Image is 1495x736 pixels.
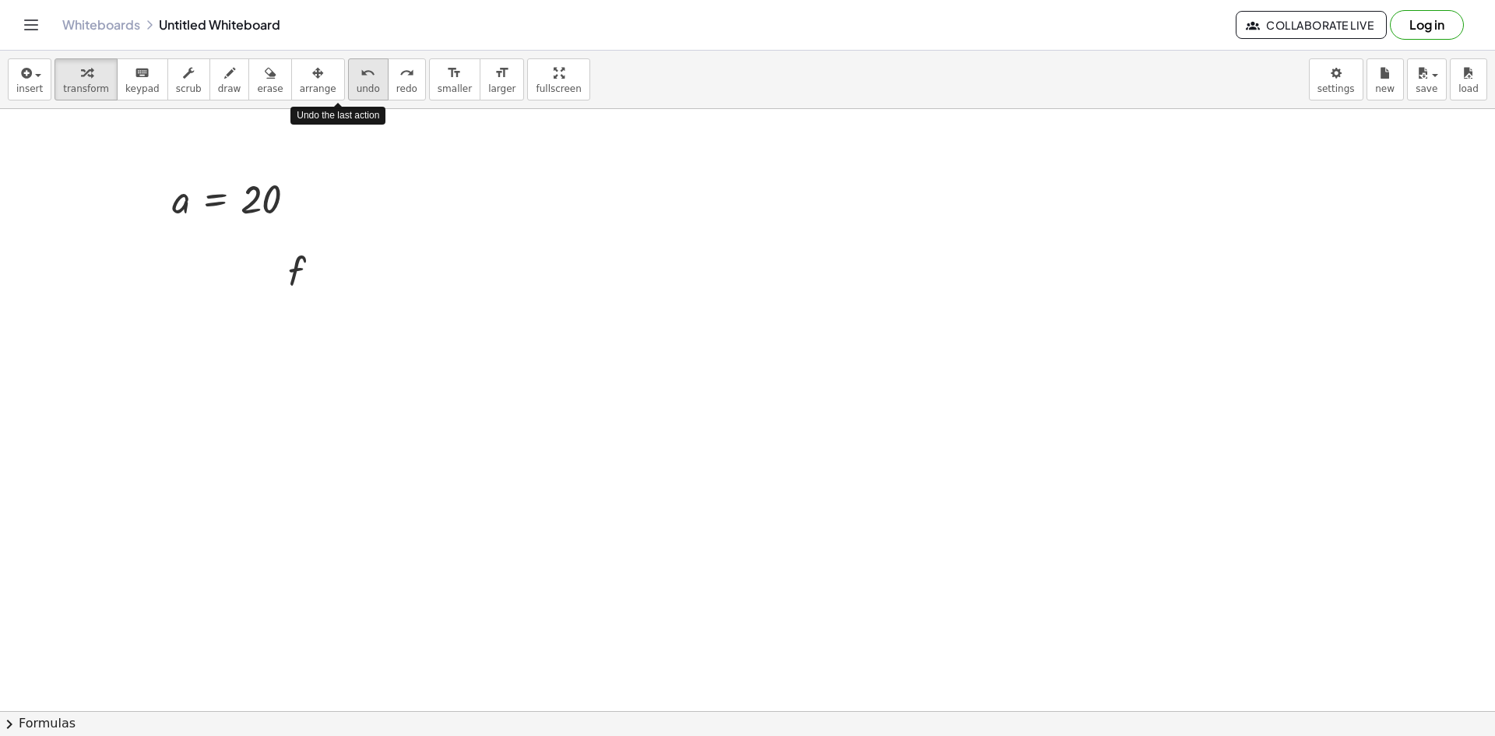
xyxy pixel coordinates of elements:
[438,83,472,94] span: smaller
[480,58,524,100] button: format_sizelarger
[1236,11,1387,39] button: Collaborate Live
[291,58,345,100] button: arrange
[8,58,51,100] button: insert
[348,58,389,100] button: undoundo
[135,64,149,83] i: keyboard
[300,83,336,94] span: arrange
[218,83,241,94] span: draw
[429,58,480,100] button: format_sizesmaller
[209,58,250,100] button: draw
[361,64,375,83] i: undo
[176,83,202,94] span: scrub
[257,83,283,94] span: erase
[167,58,210,100] button: scrub
[1249,18,1374,32] span: Collaborate Live
[16,83,43,94] span: insert
[396,83,417,94] span: redo
[62,17,140,33] a: Whiteboards
[125,83,160,94] span: keypad
[527,58,589,100] button: fullscreen
[1450,58,1487,100] button: load
[488,83,515,94] span: larger
[399,64,414,83] i: redo
[1309,58,1363,100] button: settings
[117,58,168,100] button: keyboardkeypad
[1390,10,1464,40] button: Log in
[1375,83,1395,94] span: new
[1317,83,1355,94] span: settings
[1416,83,1437,94] span: save
[357,83,380,94] span: undo
[494,64,509,83] i: format_size
[290,107,385,125] div: Undo the last action
[248,58,291,100] button: erase
[63,83,109,94] span: transform
[1367,58,1404,100] button: new
[1458,83,1479,94] span: load
[1407,58,1447,100] button: save
[388,58,426,100] button: redoredo
[536,83,581,94] span: fullscreen
[447,64,462,83] i: format_size
[19,12,44,37] button: Toggle navigation
[55,58,118,100] button: transform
